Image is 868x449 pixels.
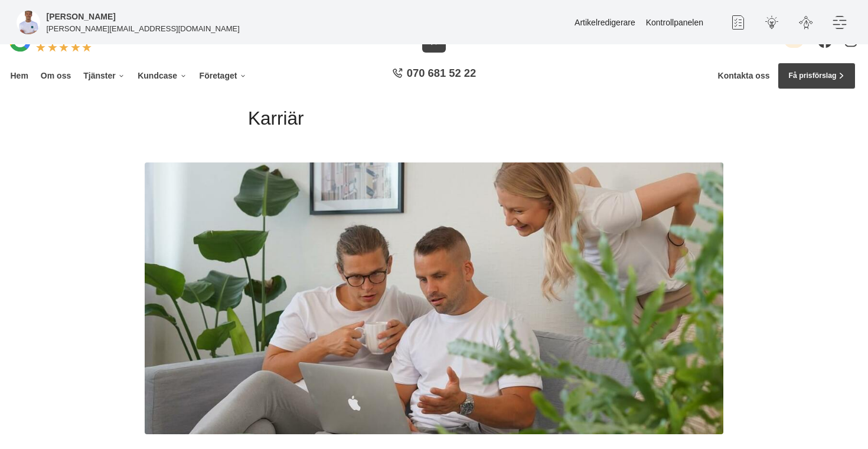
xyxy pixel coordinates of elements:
h1: Karriär [248,106,620,139]
a: Tjänster [81,63,128,89]
img: Karriär [145,162,723,434]
a: Om oss [38,63,73,89]
a: Kontrollpanelen [646,18,703,27]
a: Kontakta oss [718,71,770,81]
p: [PERSON_NAME][EMAIL_ADDRESS][DOMAIN_NAME] [47,23,240,34]
a: Företaget [197,63,249,89]
h5: Administratör [47,10,116,23]
span: 070 681 52 22 [407,66,476,81]
a: Hem [8,63,30,89]
a: Få prisförslag [778,63,856,89]
a: 070 681 52 22 [388,66,480,86]
img: foretagsbild-pa-smartproduktion-en-webbyraer-i-dalarnas-lan.png [17,11,40,34]
span: Få prisförslag [788,70,836,82]
a: Kundcase [136,63,189,89]
a: Artikelredigerare [575,18,635,27]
